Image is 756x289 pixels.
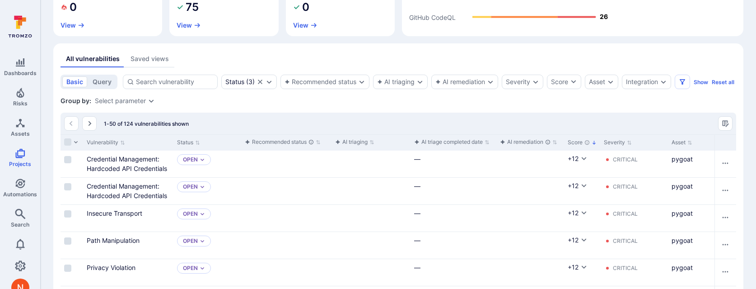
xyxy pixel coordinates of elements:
[600,259,668,286] div: Cell for Severity
[64,116,79,131] button: Go to the previous page
[136,77,214,86] input: Search vulnerability
[613,265,638,272] div: Critical
[668,259,749,286] div: Cell for Asset
[411,205,496,232] div: Cell for aiCtx.triageFinishedAt
[547,75,581,89] button: Score
[718,183,733,198] button: Row actions menu
[4,70,37,76] span: Dashboards
[626,78,658,85] button: Integration
[200,238,205,244] button: Expand dropdown
[11,221,29,228] span: Search
[331,178,411,204] div: Cell for aiCtx
[500,137,551,147] div: AI remediation
[411,259,496,286] div: Cell for aiCtx.triageFinishedAt
[331,259,411,286] div: Cell for aiCtx
[266,78,273,85] button: Expand dropdown
[82,116,97,131] button: Go to the next page
[87,237,140,244] a: Path Manipulation
[435,78,485,85] button: AI remediation
[293,22,317,29] a: View
[83,178,173,204] div: Cell for Vulnerability
[241,259,331,286] div: Cell for aiCtx.triageStatus
[584,140,590,145] div: The vulnerability score is based on the parameters defined in the settings
[551,77,568,86] div: Score
[173,259,241,286] div: Cell for Status
[672,264,693,271] a: pygoat
[87,209,142,217] a: Insecure Transport
[183,237,198,245] button: Open
[241,205,331,232] div: Cell for aiCtx.triageStatus
[411,178,496,204] div: Cell for aiCtx.triageFinishedAt
[87,264,135,271] a: Privacy Violation
[83,232,173,259] div: Cell for Vulnerability
[61,22,85,29] button: View
[607,78,614,85] button: Expand dropdown
[568,154,579,163] div: +12
[64,210,71,218] span: Select row
[9,161,31,167] span: Projects
[183,183,198,190] button: Open
[61,51,736,67] div: assets tabs
[668,178,749,204] div: Cell for Asset
[672,209,693,217] a: pygoat
[714,205,736,232] div: Cell for
[568,139,597,146] button: Sort by Score
[411,151,496,177] div: Cell for aiCtx.triageFinishedAt
[568,236,579,245] div: +12
[64,156,71,163] span: Select row
[568,263,588,272] button: +12
[87,139,125,146] button: Sort by Vulnerability
[589,78,605,85] button: Asset
[675,75,690,89] button: Filters
[200,157,205,162] button: Expand dropdown
[183,156,198,163] button: Open
[600,178,668,204] div: Cell for Severity
[87,182,167,199] a: Credential Management: Hardcoded API Credentials
[500,138,557,146] button: Sort by function(){return k.createElement(uN.A,{direction:"row",alignItems:"center",gap:4},k.crea...
[564,259,600,286] div: Cell for Score
[532,78,539,85] button: Expand dropdown
[61,232,83,259] div: Cell for selection
[64,265,71,272] span: Select row
[600,232,668,259] div: Cell for Severity
[496,205,564,232] div: Cell for aiCtx.remediationStatus
[331,151,411,177] div: Cell for aiCtx
[564,205,600,232] div: Cell for Score
[496,151,564,177] div: Cell for aiCtx.remediationStatus
[225,78,244,85] div: Status
[592,138,597,147] p: Sorted by: Highest first
[568,181,588,190] button: +12
[95,97,155,104] div: grouping parameters
[173,178,241,204] div: Cell for Status
[377,78,415,85] div: AI triaging
[506,78,530,85] button: Severity
[62,76,87,87] button: basic
[416,78,424,85] button: Expand dropdown
[604,139,632,146] button: Sort by Severity
[487,78,494,85] button: Expand dropdown
[61,259,83,286] div: Cell for selection
[668,151,749,177] div: Cell for Asset
[714,232,736,259] div: Cell for
[13,100,28,107] span: Risks
[61,151,83,177] div: Cell for selection
[148,97,155,104] button: Expand dropdown
[173,151,241,177] div: Cell for Status
[241,232,331,259] div: Cell for aiCtx.triageStatus
[613,237,638,245] div: Critical
[564,151,600,177] div: Cell for Score
[672,182,693,190] a: pygoat
[568,236,588,245] button: +12
[241,151,331,177] div: Cell for aiCtx.triageStatus
[496,178,564,204] div: Cell for aiCtx.remediationStatus
[87,155,167,172] a: Credential Management: Hardcoded API Credentials
[414,154,493,164] div: —
[718,237,733,252] button: Row actions menu
[613,210,638,218] div: Critical
[177,22,201,29] a: View
[61,178,83,204] div: Cell for selection
[718,116,733,131] button: Manage columns
[496,232,564,259] div: Cell for aiCtx.remediationStatus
